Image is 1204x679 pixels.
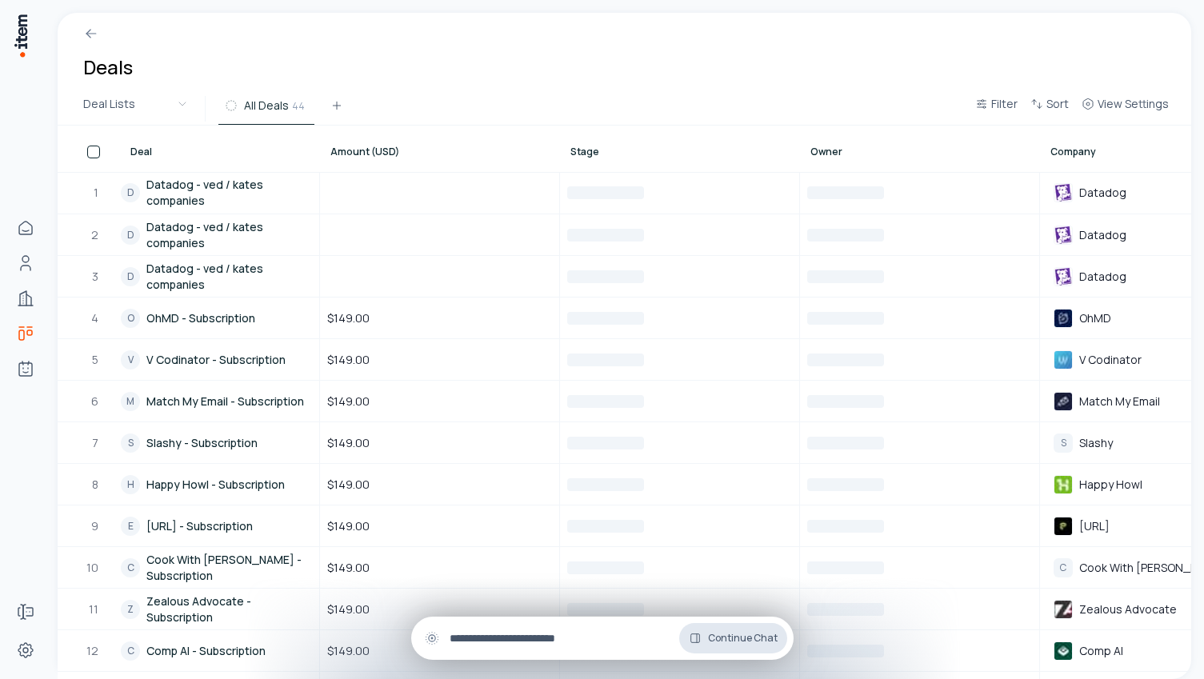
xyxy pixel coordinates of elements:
img: OhMD [1054,309,1073,328]
div: DatadogDatadog [1041,219,1198,251]
img: Datadog [1054,183,1073,202]
span: 2 [91,227,100,243]
img: Zealous Advocate [1054,600,1073,619]
a: Companies [10,282,42,314]
span: Datadog [1079,228,1126,242]
span: V Codinator [1079,353,1142,367]
div: O [121,309,140,328]
div: S [1054,433,1073,453]
div: D [121,226,140,245]
a: HHappy Howl - Subscription [121,465,318,504]
span: 12 [86,643,100,659]
span: $149.00 [327,560,370,576]
span: 8 [92,477,100,493]
a: CCook With [PERSON_NAME] - Subscription [121,548,318,587]
span: $149.00 [327,393,370,409]
span: $149.00 [327,643,370,659]
a: Home [10,212,42,244]
a: deals [10,318,42,349]
span: Zealous Advocate [1079,602,1177,617]
span: 5 [92,352,100,368]
span: View Settings [1098,96,1169,112]
div: E [121,517,140,536]
div: V CodinatorV Codinator [1041,344,1198,376]
div: Continue Chat [411,617,794,660]
img: Comp AI [1054,641,1073,661]
span: $149.00 [327,518,370,534]
a: DDatadog - ved / kates companies [121,173,318,213]
a: CComp AI - Subscription [121,631,318,670]
div: SSlashy [1041,427,1198,459]
div: C [121,641,140,661]
th: Owner [800,126,1040,172]
th: Company [1040,126,1200,172]
span: $149.00 [327,435,370,451]
a: VV Codinator - Subscription [121,340,318,379]
div: Zealous AdvocateZealous Advocate [1041,593,1198,625]
a: Agents [10,353,42,385]
span: 3 [92,269,100,285]
div: Comp AIComp AI [1041,635,1198,667]
a: Forms [10,596,42,628]
span: OhMD [1079,311,1111,326]
button: Sort [1024,94,1075,123]
div: C [121,558,140,577]
span: [URL] [1079,519,1110,533]
img: Match My Email [1054,392,1073,411]
span: Happy Howl [1079,477,1142,492]
a: Contacts [10,247,42,279]
div: DatadogDatadog [1041,261,1198,293]
a: SSlashy - Subscription [121,423,318,462]
span: Slashy [1079,436,1113,450]
div: Match My EmailMatch My Email [1041,385,1198,417]
span: 1 [94,185,100,201]
a: DDatadog - ved / kates companies [121,215,318,254]
span: All Deals [244,98,289,114]
span: $149.00 [327,601,370,617]
a: Settings [10,634,42,666]
span: $149.00 [327,477,370,493]
span: Filter [991,96,1018,112]
span: 9 [91,518,100,534]
span: Deal [130,146,152,158]
button: All Deals44 [218,96,314,125]
span: Sort [1046,96,1069,112]
span: Company [1050,146,1096,158]
button: View Settings [1075,94,1175,123]
span: 11 [89,601,100,617]
span: 7 [92,435,100,451]
button: Filter [969,94,1024,123]
img: Datadog [1054,267,1073,286]
div: DatadogDatadog [1041,177,1198,209]
div: Z [121,600,140,619]
div: M [121,392,140,411]
span: Datadog [1079,186,1126,200]
div: OhMDOhMD [1041,302,1198,334]
img: Entelligence.AI [1054,517,1073,536]
th: Amount (USD) [320,126,560,172]
div: D [121,183,140,202]
div: CCook With [PERSON_NAME] [1041,552,1198,584]
span: Continue Chat [708,632,778,645]
span: $149.00 [327,310,370,326]
a: DDatadog - ved / kates companies [121,257,318,296]
div: V [121,350,140,369]
img: Happy Howl [1054,475,1073,494]
span: Owner [810,146,842,158]
span: 6 [91,393,100,409]
img: Datadog [1054,226,1073,245]
a: ZZealous Advocate - Subscription [121,589,318,629]
div: Entelligence.AI[URL] [1041,510,1198,542]
span: Stage [570,146,599,158]
span: 10 [86,560,100,576]
img: V Codinator [1054,350,1073,369]
a: E[URL] - Subscription [121,506,318,545]
span: Datadog [1079,270,1126,284]
h1: Deals [83,54,133,80]
div: D [121,267,140,286]
button: Continue Chat [679,623,787,653]
div: H [121,475,140,494]
img: Item Brain Logo [13,13,29,58]
span: Comp AI [1079,644,1123,658]
span: 4 [91,310,100,326]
